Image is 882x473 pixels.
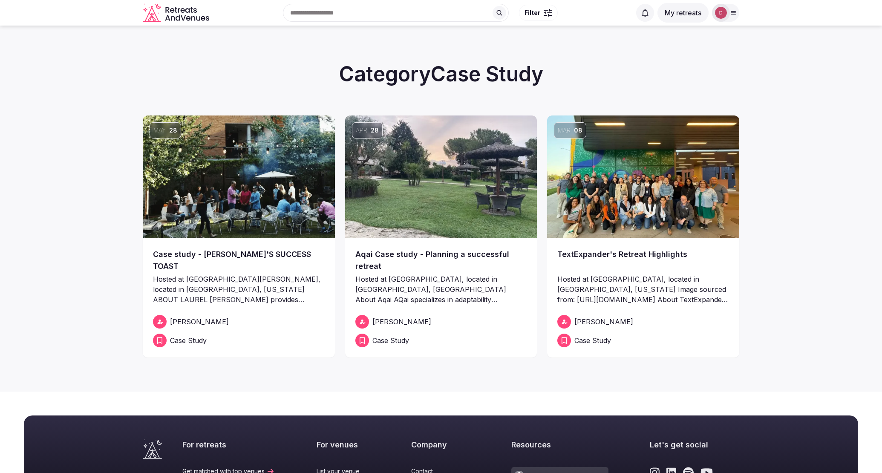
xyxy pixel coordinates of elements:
[143,3,211,23] svg: Retreats and Venues company logo
[547,115,739,238] a: Mar08
[519,5,558,21] button: Filter
[143,115,335,238] a: May28
[557,274,729,305] p: Hosted at [GEOGRAPHIC_DATA], located in [GEOGRAPHIC_DATA], [US_STATE] Image sourced from: [URL][D...
[511,439,608,450] h2: Resources
[143,3,211,23] a: Visit the homepage
[525,9,540,17] span: Filter
[153,334,325,347] a: Case Study
[153,248,325,272] a: Case study - [PERSON_NAME]'S SUCCESS TOAST
[170,335,207,346] span: Case Study
[657,9,709,17] a: My retreats
[557,248,729,272] a: TextExpander's Retreat Highlights
[345,115,537,238] a: Apr28
[355,248,527,272] a: Aqai Case study - Planning a successful retreat
[355,334,527,347] a: Case Study
[317,439,370,450] h2: For venues
[558,126,571,135] span: Mar
[356,126,367,135] span: Apr
[411,439,470,450] h2: Company
[574,126,582,135] span: 08
[355,274,527,305] p: Hosted at [GEOGRAPHIC_DATA], located in [GEOGRAPHIC_DATA], [GEOGRAPHIC_DATA] About Aqai AQai spec...
[345,115,537,238] img: Aqai Case study - Planning a successful retreat
[574,317,633,327] span: [PERSON_NAME]
[657,3,709,23] button: My retreats
[143,60,739,88] h2: Category Case Study
[153,274,325,305] p: Hosted at [GEOGRAPHIC_DATA][PERSON_NAME], located in [GEOGRAPHIC_DATA], [US_STATE] ABOUT LAUREL [...
[372,335,409,346] span: Case Study
[169,126,177,135] span: 28
[355,315,527,329] a: [PERSON_NAME]
[650,439,739,450] h2: Let's get social
[715,7,727,19] img: Danielle Leung
[371,126,379,135] span: 28
[547,115,739,238] img: TextExpander's Retreat Highlights
[372,317,431,327] span: [PERSON_NAME]
[557,334,729,347] a: Case Study
[557,315,729,329] a: [PERSON_NAME]
[143,439,162,459] a: Visit the homepage
[143,115,335,238] img: Case study - LAUREL'S SUCCESS TOAST
[182,439,275,450] h2: For retreats
[170,317,229,327] span: [PERSON_NAME]
[153,126,166,135] span: May
[153,315,325,329] a: [PERSON_NAME]
[574,335,611,346] span: Case Study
